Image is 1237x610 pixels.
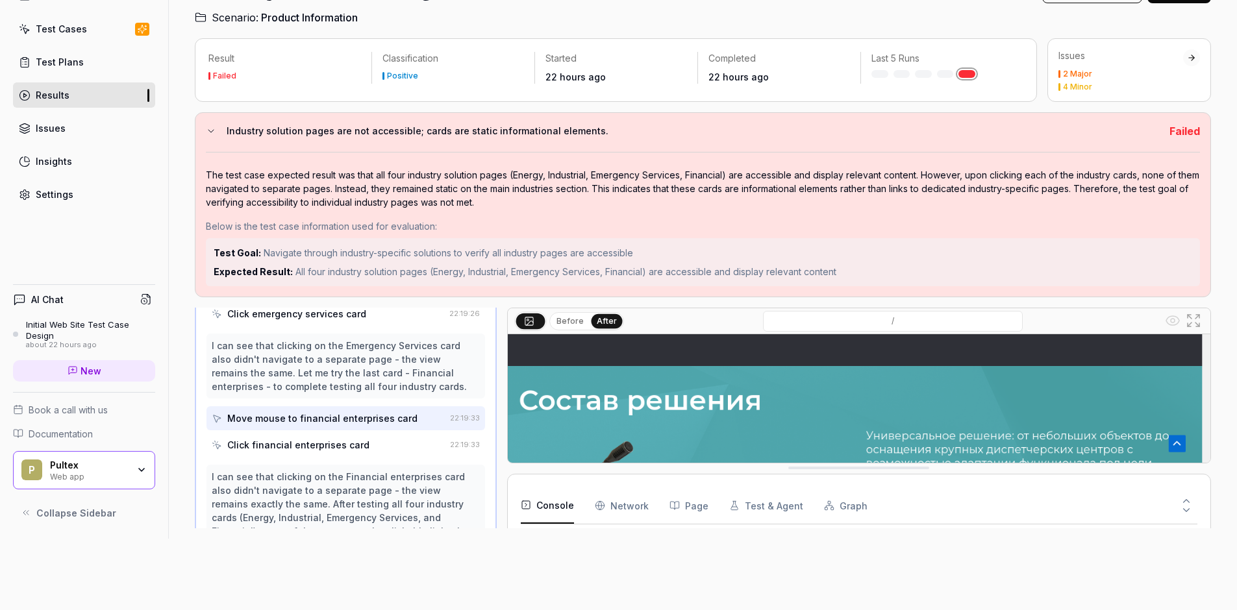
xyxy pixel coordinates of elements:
div: about 22 hours ago [26,341,155,350]
h3: Industry solution pages are not accessible; cards are static informational elements. [227,123,1159,139]
button: Collapse Sidebar [13,500,155,526]
a: Settings [13,182,155,207]
a: Initial Web Site Test Case Designabout 22 hours ago [13,319,155,349]
a: Test Cases [13,16,155,42]
button: Move mouse to financial enterprises card22:19:33 [206,406,485,430]
div: Issues [1058,49,1183,62]
span: Scenario: [209,10,258,25]
p: Last 5 Runs [871,52,1013,65]
div: Failed [213,72,236,80]
div: The test case expected result was that all four industry solution pages (Energy, Industrial, Emer... [206,168,1200,209]
div: Issues [36,121,66,135]
div: Settings [36,188,73,201]
a: Issues [13,116,155,141]
button: Before [551,314,589,328]
button: Click financial enterprises card22:19:33 [206,433,485,457]
span: Book a call with us [29,403,108,417]
button: Graph [824,487,868,524]
button: Show all interative elements [1162,310,1183,331]
div: Move mouse to financial enterprises card [227,411,418,425]
button: After [591,313,622,328]
button: Console [521,487,574,524]
div: Test Plans [36,55,84,69]
div: Pultex [50,459,128,471]
button: Industry solution pages are not accessible; cards are static informational elements. [206,123,1159,139]
strong: Expected Result: [214,266,293,277]
time: 22:19:33 [450,440,480,449]
a: Test Plans [13,49,155,75]
div: Below is the test case information used for evaluation: [206,219,1200,233]
button: Open in full screen [1183,310,1204,331]
span: Documentation [29,427,93,441]
time: 22:19:26 [449,309,480,318]
a: Results [13,82,155,108]
a: New [13,360,155,382]
h4: AI Chat [31,293,64,306]
p: Result [208,52,361,65]
p: Completed [708,52,850,65]
span: All four industry solution pages (Energy, Industrial, Emergency Services, Financial) are accessib... [295,266,836,277]
div: 2 Major [1063,70,1092,78]
div: Positive [387,72,418,80]
div: I can see that clicking on the Emergency Services card also didn't navigate to a separate page - ... [212,339,480,393]
strong: Test Goal: [214,247,261,258]
button: Page [669,487,708,524]
a: Documentation [13,427,155,441]
button: PPultexWeb app [13,451,155,490]
span: New [81,364,101,378]
button: Click emergency services card22:19:26 [206,302,485,326]
p: Classification [382,52,524,65]
div: Initial Web Site Test Case Design [26,319,155,341]
time: 22:19:33 [450,413,480,422]
a: Scenario:Product Information [195,10,358,25]
button: Test & Agent [729,487,803,524]
p: Started [545,52,687,65]
span: Collapse Sidebar [36,506,116,520]
div: Test Cases [36,22,87,36]
div: 4 Minor [1063,83,1092,91]
div: Click financial enterprises card [227,438,369,452]
a: Book a call with us [13,403,155,417]
div: Results [36,88,69,102]
span: P [21,459,42,480]
div: Web app [50,470,128,481]
div: Click emergency services card [227,307,366,321]
time: 22 hours ago [708,71,769,82]
time: 22 hours ago [545,71,606,82]
a: Insights [13,149,155,174]
span: Failed [1169,125,1200,138]
span: Product Information [261,10,358,25]
span: Navigate through industry-specific solutions to verify all industry pages are accessible [264,247,633,258]
button: Network [595,487,649,524]
div: Insights [36,154,72,168]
